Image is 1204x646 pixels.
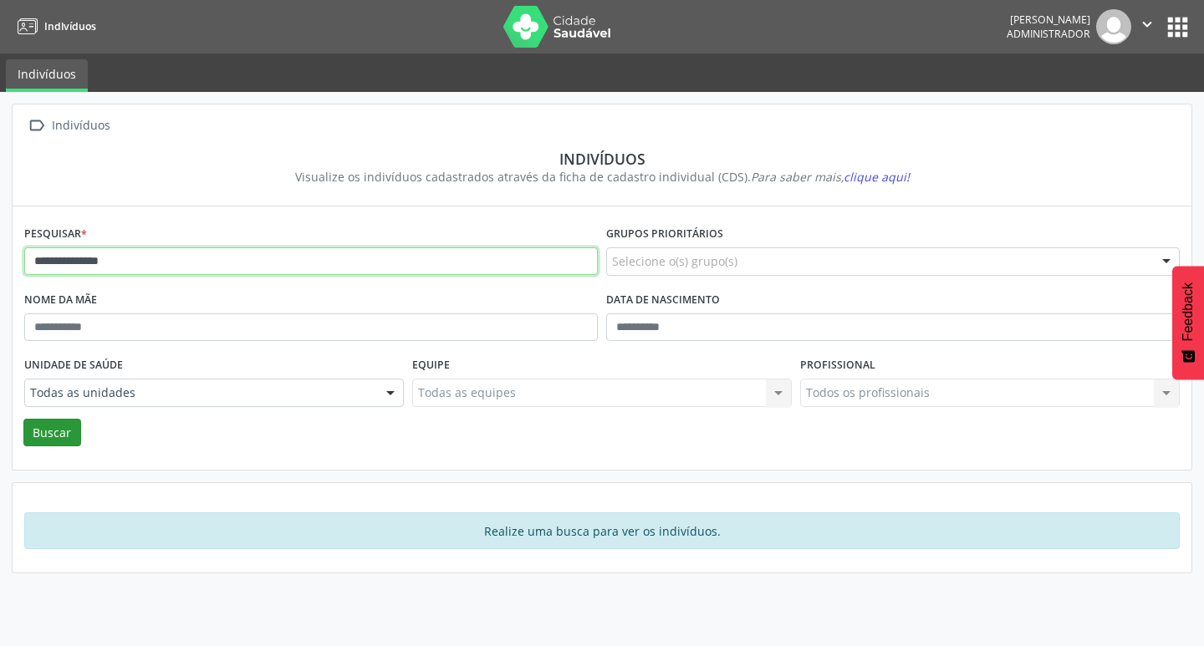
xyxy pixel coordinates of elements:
[24,287,97,313] label: Nome da mãe
[606,287,720,313] label: Data de nascimento
[24,512,1180,549] div: Realize uma busca para ver os indivíduos.
[36,150,1168,168] div: Indivíduos
[12,13,96,40] a: Indivíduos
[844,169,910,185] span: clique aqui!
[23,419,81,447] button: Buscar
[24,221,87,247] label: Pesquisar
[1172,266,1204,379] button: Feedback - Mostrar pesquisa
[44,19,96,33] span: Indivíduos
[24,114,113,138] a:  Indivíduos
[606,221,723,247] label: Grupos prioritários
[1007,13,1090,27] div: [PERSON_NAME]
[30,384,370,401] span: Todas as unidades
[1131,9,1163,44] button: 
[612,252,737,270] span: Selecione o(s) grupo(s)
[800,353,875,379] label: Profissional
[6,59,88,92] a: Indivíduos
[1163,13,1192,42] button: apps
[36,168,1168,186] div: Visualize os indivíduos cadastrados através da ficha de cadastro individual (CDS).
[1138,15,1156,33] i: 
[1181,282,1196,341] span: Feedback
[24,353,123,379] label: Unidade de saúde
[1096,9,1131,44] img: img
[48,114,113,138] div: Indivíduos
[24,114,48,138] i: 
[1007,27,1090,41] span: Administrador
[751,169,910,185] i: Para saber mais,
[412,353,450,379] label: Equipe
